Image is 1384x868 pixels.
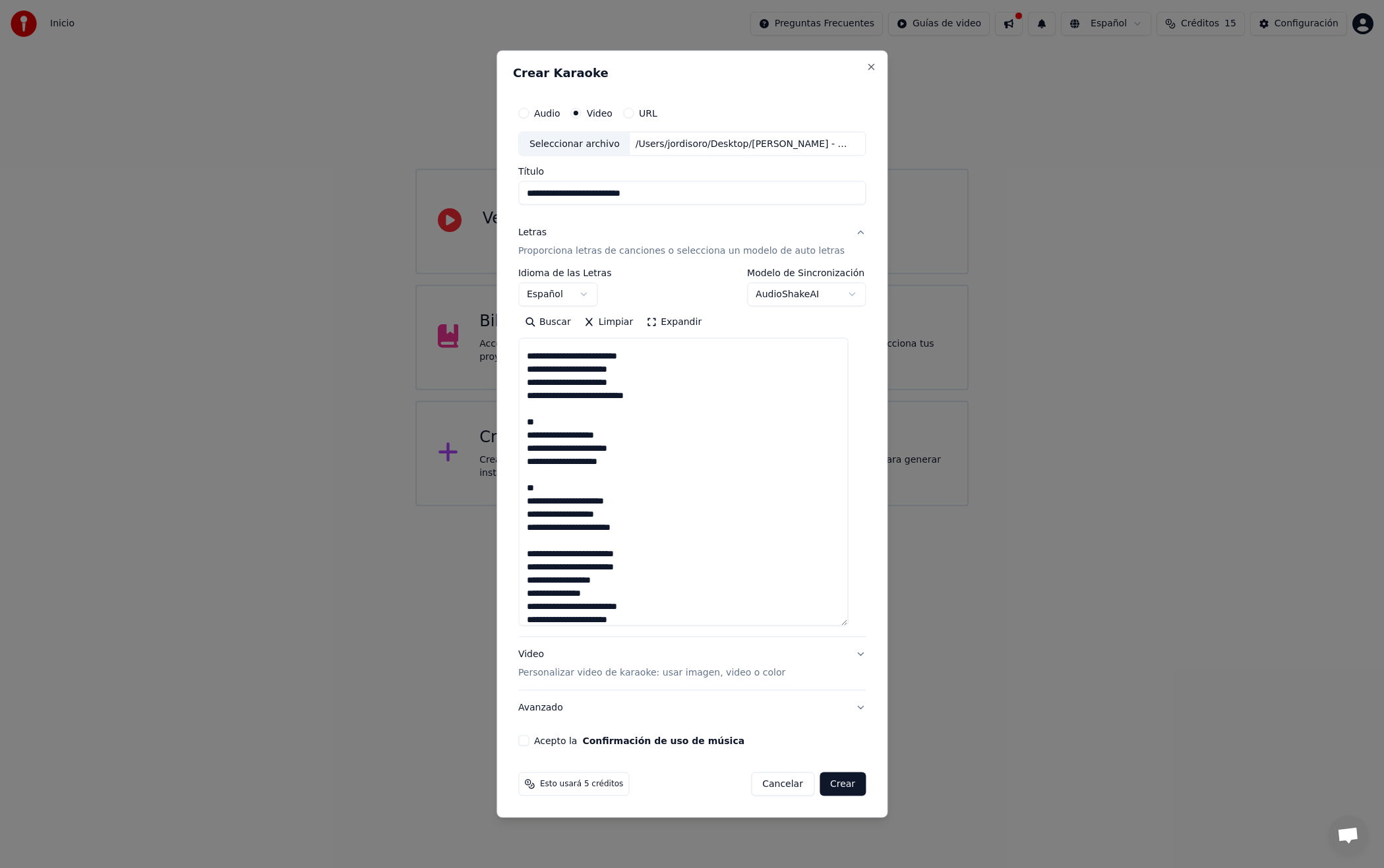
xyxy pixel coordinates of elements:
button: Buscar [518,312,578,333]
label: Modelo de Sincronización [747,268,866,277]
button: Avanzado [518,691,866,725]
label: Video [587,108,613,117]
button: Crear [820,772,866,796]
p: Personalizar video de karaoke: usar imagen, video o color [518,666,785,680]
button: LetrasProporciona letras de canciones o selecciona un modelo de auto letras [518,216,866,268]
div: Seleccionar archivo [519,132,630,156]
label: Acepto la [534,736,744,745]
div: Letras [518,226,547,239]
label: URL [639,108,657,117]
label: Audio [534,108,560,117]
label: Idioma de las Letras [518,268,612,277]
h2: Crear Karaoke [513,67,871,78]
button: Cancelar [751,772,814,796]
button: Limpiar [578,312,640,333]
label: Título [518,167,866,176]
p: Proporciona letras de canciones o selecciona un modelo de auto letras [518,245,845,258]
span: Esto usará 5 créditos [540,779,623,790]
button: Expandir [640,312,708,333]
div: /Users/jordisoro/Desktop/[PERSON_NAME] - La Salvación (Video Oficial).mp4 [630,137,855,150]
button: Acepto la [582,736,744,745]
div: Video [518,648,785,680]
div: LetrasProporciona letras de canciones o selecciona un modelo de auto letras [518,268,866,637]
button: VideoPersonalizar video de karaoke: usar imagen, video o color [518,637,866,690]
